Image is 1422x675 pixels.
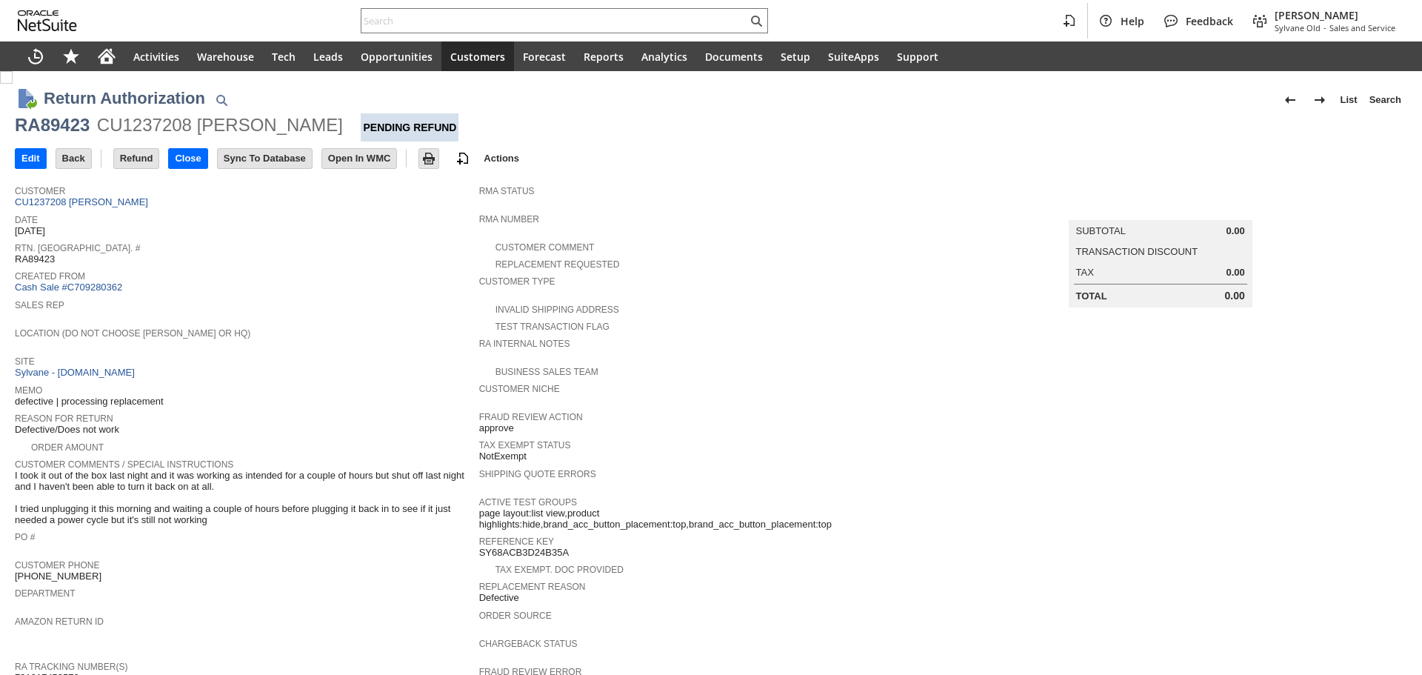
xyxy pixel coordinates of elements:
caption: Summary [1069,196,1252,220]
span: Leads [313,50,343,64]
a: Customer [15,186,65,196]
span: [PERSON_NAME] [1275,8,1395,22]
a: Shipping Quote Errors [479,469,596,479]
svg: logo [18,10,77,31]
h1: Return Authorization [44,86,205,110]
a: Reports [575,41,632,71]
a: Customer Comment [495,242,595,253]
span: 0.00 [1226,225,1244,237]
svg: Home [98,47,116,65]
a: Cash Sale #C709280362 [15,282,122,293]
a: Search [1363,88,1407,112]
a: Activities [124,41,188,71]
a: Leads [304,41,352,71]
div: CU1237208 [PERSON_NAME] [97,113,343,137]
input: Close [169,149,207,168]
span: Analytics [641,50,687,64]
a: Chargeback Status [479,639,578,649]
a: Replacement reason [479,582,586,592]
input: Refund [114,149,159,168]
span: defective | processing replacement [15,396,164,408]
span: Warehouse [197,50,254,64]
a: Active Test Groups [479,497,577,508]
a: Tax Exempt Status [479,440,571,450]
span: Activities [133,50,179,64]
span: Feedback [1186,14,1233,28]
a: Customer Comments / Special Instructions [15,459,233,470]
span: Tech [272,50,296,64]
span: 0.00 [1226,267,1244,279]
a: Replacement Requested [495,259,620,270]
a: Support [888,41,947,71]
span: approve [479,422,514,434]
a: Transaction Discount [1076,246,1198,257]
span: Forecast [523,50,566,64]
span: Support [897,50,938,64]
input: Edit [16,149,46,168]
span: SY68ACB3D24B35A [479,547,569,559]
span: [DATE] [15,225,45,237]
a: Memo [15,385,42,396]
a: List [1335,88,1363,112]
span: - [1323,22,1326,33]
a: Reference Key [479,536,554,547]
span: NotExempt [479,450,527,462]
span: [PHONE_NUMBER] [15,571,101,582]
span: 0.00 [1225,290,1245,302]
div: RA89423 [15,113,90,137]
a: RMA Number [479,214,539,225]
span: I took it out of the box last night and it was working as intended for a couple of hours but shut... [15,470,472,526]
a: Tax [1076,267,1094,278]
a: Customer Phone [15,560,99,571]
a: Rtn. [GEOGRAPHIC_DATA]. # [15,243,140,253]
a: Forecast [514,41,575,71]
span: Sylvane Old [1275,22,1321,33]
a: Test Transaction Flag [495,322,610,332]
input: Print [419,149,438,168]
span: Reports [584,50,624,64]
div: Pending Refund [361,113,458,142]
a: Opportunities [352,41,441,71]
img: Print [420,150,438,167]
a: Recent Records [18,41,53,71]
a: Tax Exempt. Doc Provided [495,565,624,575]
a: Home [89,41,124,71]
a: Date [15,215,38,225]
a: Amazon Return ID [15,616,104,627]
input: Search [361,12,747,30]
img: Next [1311,91,1329,109]
input: Back [56,149,91,168]
span: Help [1121,14,1144,28]
span: Documents [705,50,763,64]
div: Shortcuts [53,41,89,71]
input: Sync To Database [218,149,312,168]
a: Tech [263,41,304,71]
a: Warehouse [188,41,263,71]
a: RA Internal Notes [479,339,570,349]
a: SuiteApps [819,41,888,71]
a: Reason For Return [15,413,113,424]
span: RA89423 [15,253,55,265]
a: PO # [15,532,35,542]
a: Order Source [479,611,552,621]
span: Setup [781,50,810,64]
a: Analytics [632,41,696,71]
a: Business Sales Team [495,367,598,377]
a: Customers [441,41,514,71]
a: Total [1076,290,1107,302]
a: Invalid Shipping Address [495,305,619,315]
a: Setup [772,41,819,71]
a: Subtotal [1076,225,1126,236]
a: Actions [478,153,525,164]
span: page layout:list view,product highlights:hide,brand_acc_button_placement:top,brand_acc_button_pla... [479,508,936,531]
a: Customer Niche [479,384,560,394]
a: Fraud Review Action [479,412,583,422]
a: Customer Type [479,276,555,287]
input: Open In WMC [322,149,397,168]
svg: Shortcuts [62,47,80,65]
a: RA Tracking Number(s) [15,662,127,672]
svg: Recent Records [27,47,44,65]
a: Location (Do Not Choose [PERSON_NAME] or HQ) [15,328,250,339]
img: add-record.svg [454,150,472,167]
span: Customers [450,50,505,64]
